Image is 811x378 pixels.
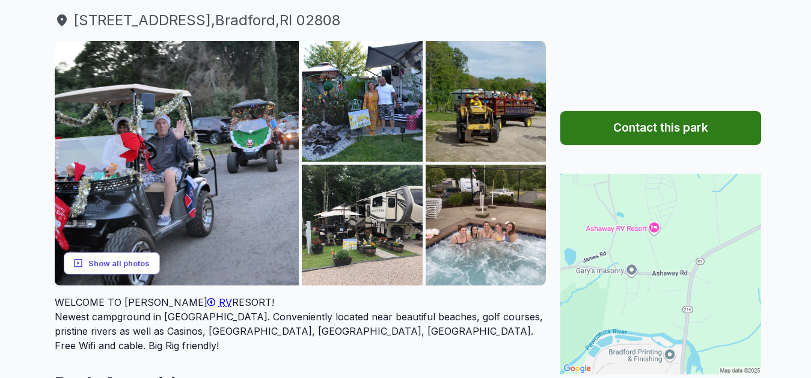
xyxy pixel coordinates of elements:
span: RV [219,296,232,308]
img: 616b30a6eae8206b66345dfc%2FIMG-376262773342725.jpg [426,41,546,162]
span: WELCOME TO [PERSON_NAME] RESORT! [55,296,274,308]
img: Map for Ashaway RV Resort [560,174,761,374]
a: RV [207,296,232,308]
img: 616b30a6eae8206b66345dfc%2FIMG-376274991200360.jpg [55,41,299,285]
button: Show all photos [64,252,160,275]
img: 616b30a6eae8206b66345dfc%2FIMG-376262594656029.jpg [302,165,423,285]
button: Contact this park [560,111,761,145]
span: [STREET_ADDRESS] , Bradford , RI 02808 [55,10,546,31]
a: [STREET_ADDRESS],Bradford,RI 02808 [55,10,546,31]
div: Newest campground in [GEOGRAPHIC_DATA]. Conveniently located near beautiful beaches, golf courses... [55,295,546,353]
img: 616b30a6eae8206b66345dfc%2FIMG-376265653878184.jpg [302,41,423,162]
img: 616b30a6eae8206b66345dfc%2FIMG-376257654638254.jpg [426,165,546,285]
